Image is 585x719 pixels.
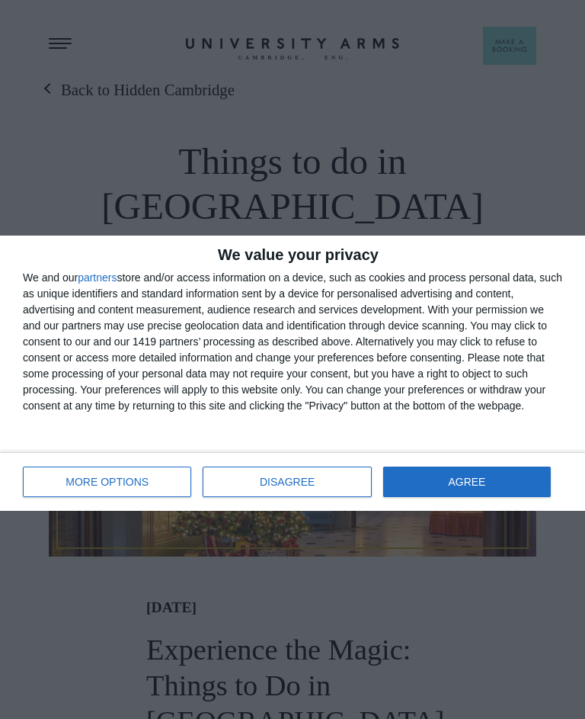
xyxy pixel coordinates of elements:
button: MORE OPTIONS [23,467,191,497]
button: AGREE [383,467,551,497]
button: DISAGREE [203,467,371,497]
span: AGREE [448,477,485,487]
h2: We value your privacy [23,247,562,262]
button: partners [78,272,117,283]
span: MORE OPTIONS [66,477,149,487]
span: DISAGREE [260,477,315,487]
div: We and our store and/or access information on a device, such as cookies and process personal data... [23,270,562,414]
